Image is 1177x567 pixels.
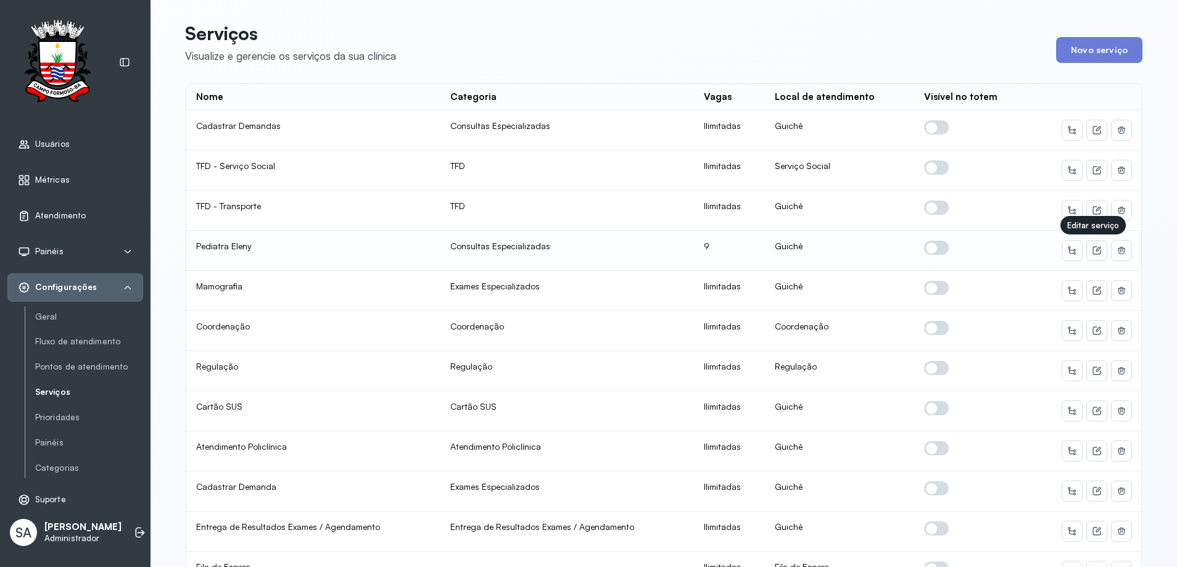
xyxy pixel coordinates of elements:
p: [PERSON_NAME] [44,521,122,533]
td: Cadastrar Demanda [186,471,440,511]
td: Coordenação [765,311,914,351]
div: Exames Especializados [450,281,685,292]
td: Ilimitadas [694,110,765,151]
div: Exames Especializados [450,481,685,492]
td: Guichê [765,511,914,552]
p: Serviços [185,22,396,44]
td: Cartão SUS [186,391,440,431]
div: Visível no totem [924,91,997,103]
div: Consultas Especializadas [450,120,685,131]
div: Regulação [450,361,685,372]
div: TFD [450,160,685,172]
div: Cartão SUS [450,401,685,412]
td: Guichê [765,471,914,511]
div: Consultas Especializadas [450,241,685,252]
td: TFD - Transporte [186,191,440,231]
img: Logotipo do estabelecimento [13,20,102,106]
div: TFD [450,201,685,212]
div: Atendimento Policlínica [450,441,685,452]
span: Atendimento [35,210,86,221]
a: Prioridades [35,412,143,423]
div: Coordenação [450,321,685,332]
span: Usuários [35,139,70,149]
div: Categoria [450,91,497,103]
div: Vagas [704,91,732,103]
td: Regulação [186,351,440,391]
a: Usuários [18,138,133,151]
td: Regulação [765,351,914,391]
td: Ilimitadas [694,191,765,231]
span: Configurações [35,282,97,292]
button: Novo serviço [1056,37,1142,63]
a: Atendimento [18,210,133,222]
a: Fluxo de atendimento [35,336,143,347]
div: Entrega de Resultados Exames / Agendamento [450,521,685,532]
a: Métricas [18,174,133,186]
td: Pediatra Eleny [186,231,440,271]
div: Local de atendimento [775,91,875,103]
a: Painéis [35,435,143,450]
td: Ilimitadas [694,311,765,351]
td: Guichê [765,110,914,151]
a: Categorias [35,460,143,476]
a: Geral [35,312,143,322]
a: Categorias [35,463,143,473]
td: Ilimitadas [694,391,765,431]
a: Painéis [35,437,143,448]
td: Cadastrar Demandas [186,110,440,151]
td: Ilimitadas [694,431,765,471]
td: Ilimitadas [694,271,765,311]
a: Pontos de atendimento [35,362,143,372]
span: Painéis [35,246,64,257]
td: Guichê [765,191,914,231]
div: Nome [196,91,223,103]
td: Guichê [765,231,914,271]
td: Guichê [765,271,914,311]
td: Guichê [765,431,914,471]
span: Suporte [35,494,66,505]
div: Visualize e gerencie os serviços da sua clínica [185,49,396,62]
td: Guichê [765,391,914,431]
td: Ilimitadas [694,151,765,191]
td: Mamografia [186,271,440,311]
td: Ilimitadas [694,351,765,391]
td: TFD - Serviço Social [186,151,440,191]
td: Coordenação [186,311,440,351]
td: Atendimento Policlínica [186,431,440,471]
p: Administrador [44,533,122,544]
td: 9 [694,231,765,271]
td: Entrega de Resultados Exames / Agendamento [186,511,440,552]
a: Prioridades [35,410,143,425]
td: Ilimitadas [694,471,765,511]
span: Métricas [35,175,70,185]
a: Pontos de atendimento [35,359,143,375]
td: Ilimitadas [694,511,765,552]
a: Fluxo de atendimento [35,334,143,349]
a: Serviços [35,384,143,400]
td: Serviço Social [765,151,914,191]
a: Geral [35,309,143,325]
a: Serviços [35,387,143,397]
